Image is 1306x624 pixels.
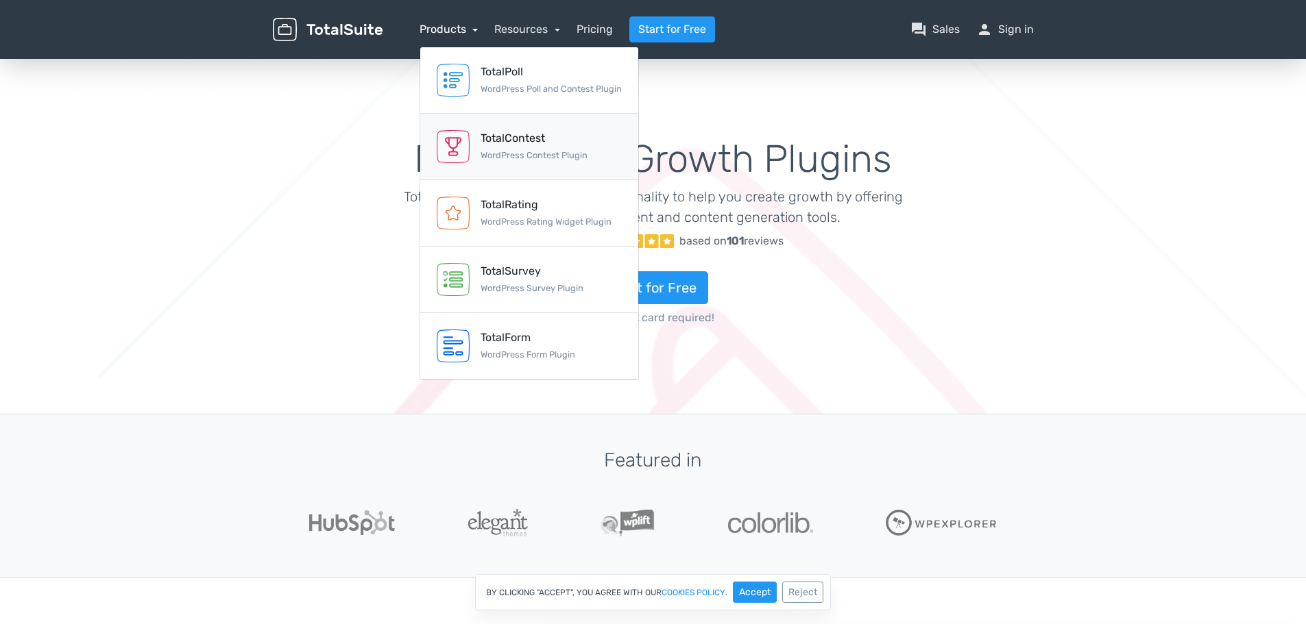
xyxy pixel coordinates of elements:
[481,64,622,80] div: TotalPoll
[273,18,383,42] img: TotalSuite for WordPress
[481,263,583,279] div: TotalSurvey
[437,130,470,163] img: TotalContest
[481,216,612,227] small: WordPress Rating Widget Plugin
[733,582,777,603] button: Accept
[468,509,528,536] img: ElegantThemes
[976,21,993,38] span: person
[481,130,588,147] div: TotalContest
[309,510,395,535] img: Hubspot
[481,349,575,360] small: WordPress Form Plugin
[577,21,613,38] a: Pricing
[273,450,1034,471] h3: Featured in
[437,329,470,362] img: TotalForm
[420,47,638,114] a: TotalPoll WordPress Poll and Contest Plugin
[679,233,784,249] div: based on reviews
[886,510,997,536] img: WPExplorer
[601,509,655,536] img: WPLift
[437,263,470,296] img: TotalSurvey
[629,16,715,42] a: Start for Free
[598,271,708,304] a: Start for Free
[475,574,831,610] div: By clicking "Accept", you agree with our .
[420,247,638,313] a: TotalSurvey WordPress Survey Plugin
[481,150,588,160] small: WordPress Contest Plugin
[910,21,960,38] a: question_answerSales
[481,84,622,94] small: WordPress Poll and Contest Plugin
[910,21,927,38] span: question_answer
[420,23,479,36] a: Products
[420,180,638,247] a: TotalRating WordPress Rating Widget Plugin
[481,329,575,346] div: TotalForm
[782,582,823,603] button: Reject
[976,21,1034,38] a: personSign in
[403,227,903,255] a: Excellent 5/5 based on101reviews
[437,64,470,97] img: TotalPoll
[728,512,813,533] img: Colorlib
[420,313,638,379] a: TotalForm WordPress Form Plugin
[494,23,560,36] a: Resources
[403,138,903,181] h1: Marketing & Growth Plugins
[403,186,903,227] p: TotalSuite extends WordPress functionality to help you create growth by offering a wide range of ...
[727,234,744,247] strong: 101
[481,283,583,293] small: WordPress Survey Plugin
[662,588,725,597] a: cookies policy
[437,197,470,229] img: TotalRating
[420,114,638,180] a: TotalContest WordPress Contest Plugin
[481,197,612,213] div: TotalRating
[403,310,903,326] span: No credit card required!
